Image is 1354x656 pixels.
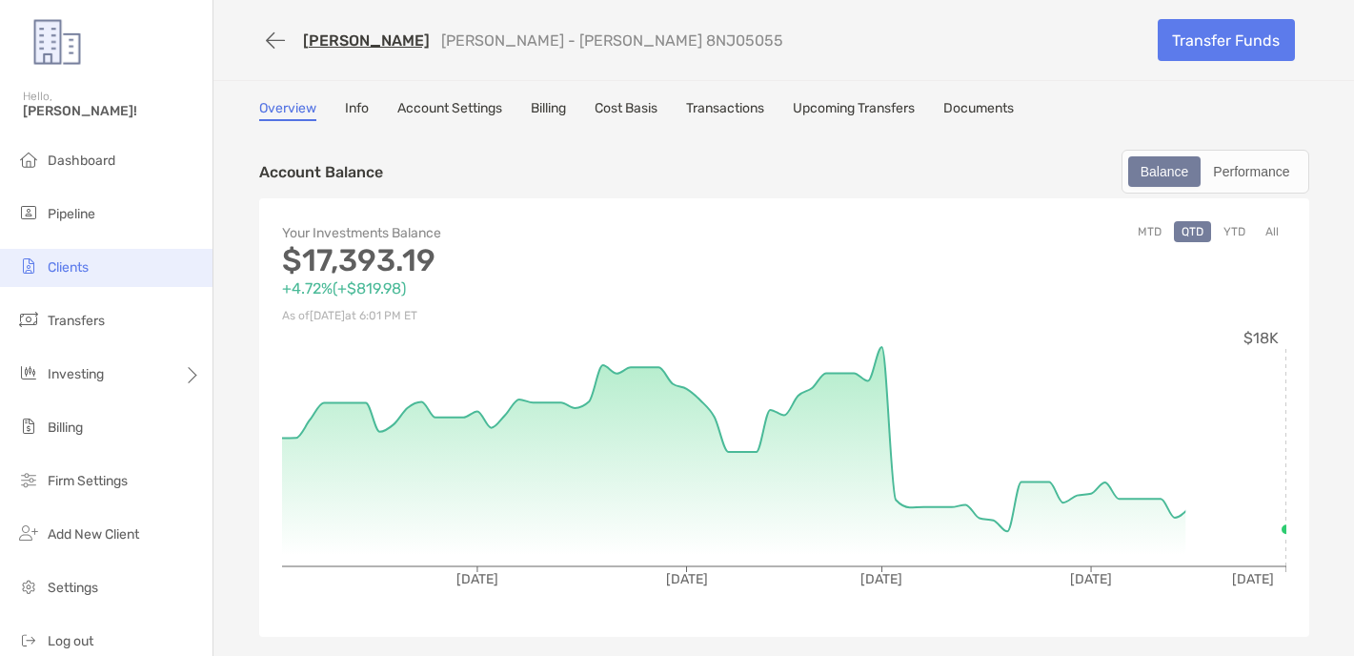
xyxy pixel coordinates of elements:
a: Cost Basis [595,100,657,121]
a: Billing [531,100,566,121]
button: MTD [1130,221,1169,242]
a: Account Settings [397,100,502,121]
p: Account Balance [259,160,383,184]
img: transfers icon [17,308,40,331]
img: dashboard icon [17,148,40,171]
img: clients icon [17,255,40,277]
p: As of [DATE] at 6:01 PM ET [282,304,784,328]
a: Transactions [686,100,764,121]
img: investing icon [17,361,40,384]
a: Upcoming Transfers [793,100,915,121]
img: Zoe Logo [23,8,91,76]
tspan: [DATE] [1232,571,1274,587]
span: Add New Client [48,526,139,543]
p: Your Investments Balance [282,221,784,245]
span: Dashboard [48,153,115,169]
span: Settings [48,580,98,596]
img: logout icon [17,628,40,651]
span: Log out [48,633,93,649]
div: Performance [1202,158,1300,185]
span: Firm Settings [48,473,128,489]
p: +4.72% ( +$819.98 ) [282,277,784,300]
tspan: $18K [1243,329,1279,347]
img: pipeline icon [17,201,40,224]
tspan: [DATE] [665,571,707,587]
div: Balance [1130,158,1200,185]
span: Billing [48,420,83,436]
a: Transfer Funds [1158,19,1295,61]
span: Clients [48,259,89,276]
img: billing icon [17,415,40,438]
div: segmented control [1122,150,1309,194]
tspan: [DATE] [860,571,902,587]
a: Documents [943,100,1014,121]
button: All [1258,221,1286,242]
span: [PERSON_NAME]! [23,103,201,119]
p: $17,393.19 [282,249,784,273]
a: [PERSON_NAME] [303,31,430,50]
img: firm-settings icon [17,468,40,491]
span: Pipeline [48,206,95,222]
span: Investing [48,366,104,382]
tspan: [DATE] [1070,571,1112,587]
button: QTD [1174,221,1211,242]
a: Info [345,100,369,121]
p: [PERSON_NAME] - [PERSON_NAME] 8NJ05055 [441,31,783,50]
img: settings icon [17,575,40,598]
span: Transfers [48,313,105,329]
img: add_new_client icon [17,522,40,544]
button: YTD [1216,221,1253,242]
a: Overview [259,100,316,121]
tspan: [DATE] [455,571,497,587]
